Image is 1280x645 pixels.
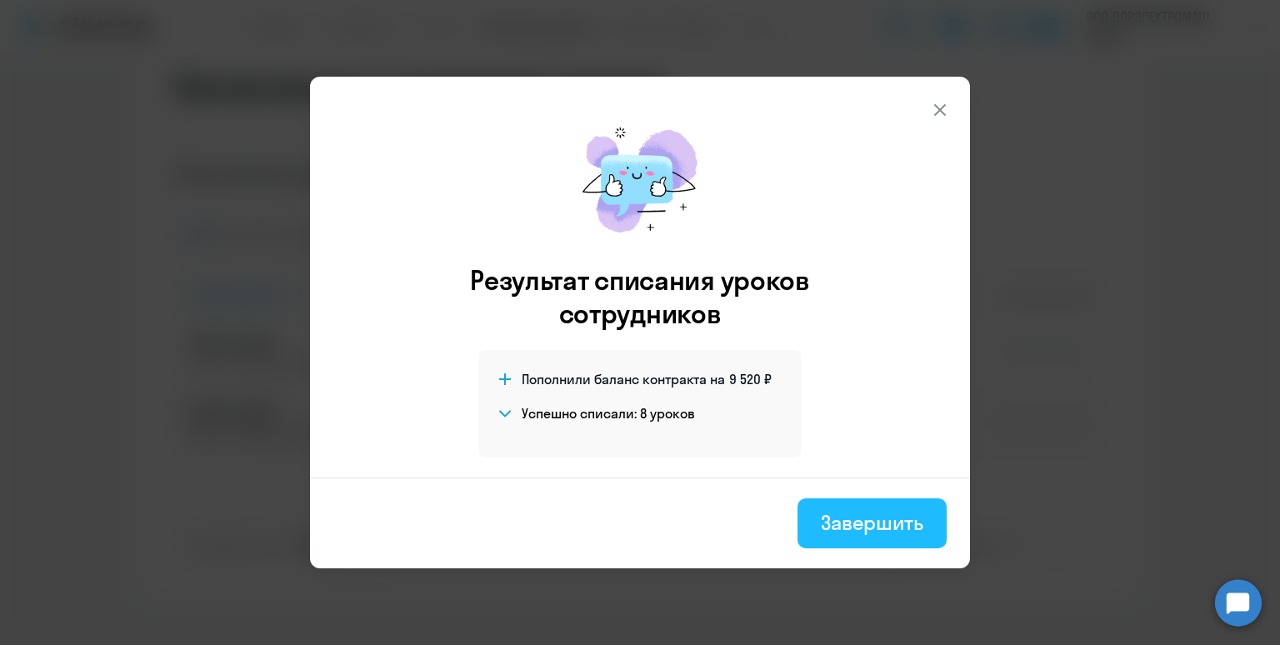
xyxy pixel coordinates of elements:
[522,404,695,422] h4: Успешно списали: 8 уроков
[522,370,725,388] span: Пополнили баланс контракта на
[797,498,947,548] button: Завершить
[821,509,923,536] div: Завершить
[565,110,715,250] img: mirage-message.png
[729,370,772,388] span: 9 520 ₽
[447,263,832,330] h3: Результат списания уроков сотрудников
